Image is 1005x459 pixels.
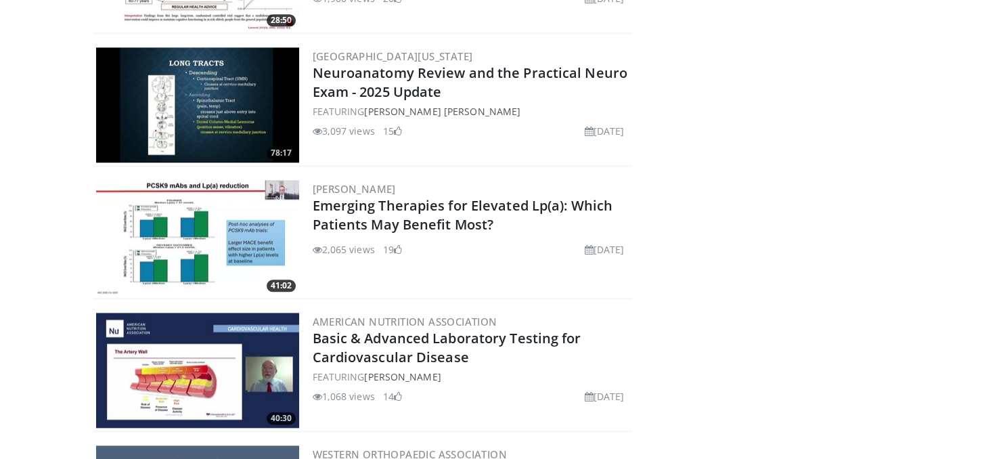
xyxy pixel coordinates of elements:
[584,389,624,403] li: [DATE]
[313,242,375,257] li: 2,065 views
[364,370,441,383] a: [PERSON_NAME]
[313,315,497,328] a: American Nutrition Association
[267,147,296,159] span: 78:17
[383,242,402,257] li: 19
[267,280,296,292] span: 41:02
[313,370,630,384] div: FEATURING
[313,104,630,118] div: FEATURING
[584,124,624,138] li: [DATE]
[96,313,299,428] a: 40:30
[364,105,520,118] a: [PERSON_NAME] [PERSON_NAME]
[584,242,624,257] li: [DATE]
[96,47,299,162] img: ebc743d6-8a7c-4cd4-91c8-78a3ab806ff5.300x170_q85_crop-smart_upscale.jpg
[313,389,375,403] li: 1,068 views
[313,124,375,138] li: 3,097 views
[96,180,299,295] img: c5fa8764-3bb0-4f3c-bacd-2b5d451a0bf7.300x170_q85_crop-smart_upscale.jpg
[96,180,299,295] a: 41:02
[313,329,581,366] a: Basic & Advanced Laboratory Testing for Cardiovascular Disease
[267,14,296,26] span: 28:50
[383,389,402,403] li: 14
[96,313,299,428] img: a5eb0618-de12-4235-b314-96fd9be03728.300x170_q85_crop-smart_upscale.jpg
[313,182,396,196] a: [PERSON_NAME]
[383,124,402,138] li: 15
[96,47,299,162] a: 78:17
[313,196,612,234] a: Emerging Therapies for Elevated Lp(a): Which Patients May Benefit Most?
[313,64,627,101] a: Neuroanatomy Review and the Practical Neuro Exam - 2025 Update
[313,49,473,63] a: [GEOGRAPHIC_DATA][US_STATE]
[267,412,296,424] span: 40:30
